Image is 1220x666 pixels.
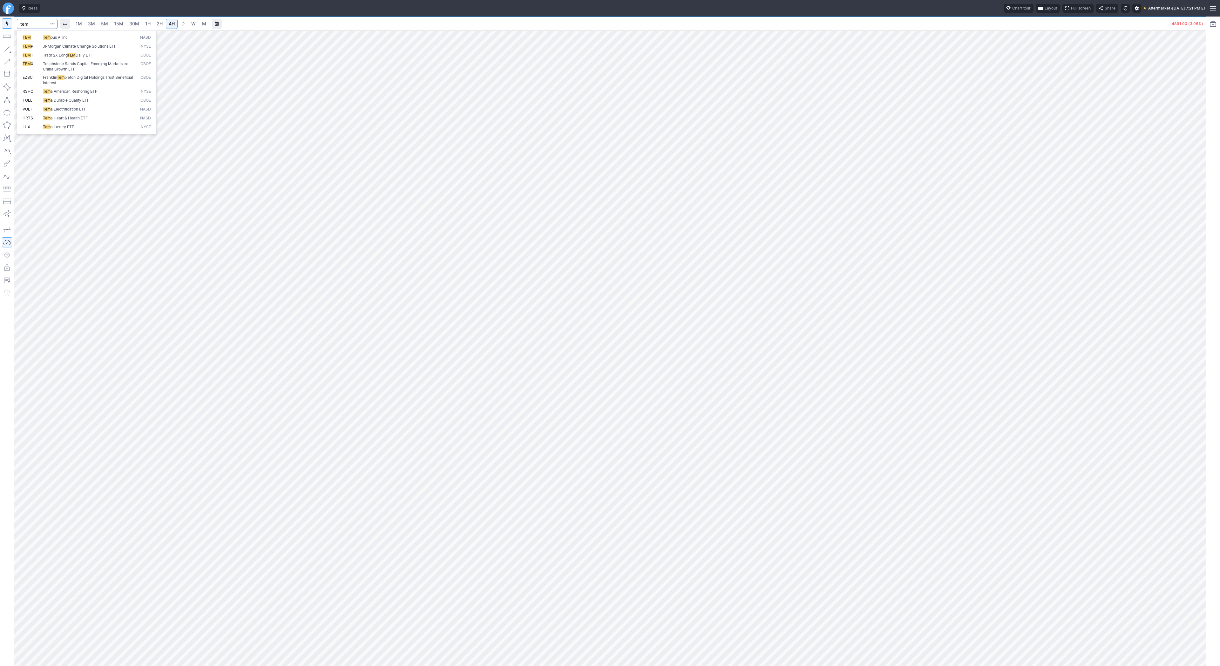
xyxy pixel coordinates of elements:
[23,53,31,57] span: TEM
[2,288,12,298] button: Remove all autosaved drawings
[140,53,151,58] span: CBOE
[43,116,51,120] span: Tem
[23,107,32,111] span: VOLT
[19,4,40,13] button: Ideas
[23,44,31,49] span: TEM
[17,30,157,134] div: Search
[2,225,12,235] button: Drawing mode: Single
[43,75,57,80] span: Franklin
[23,116,33,120] span: HRTS
[154,19,166,29] a: 2H
[2,263,12,273] button: Lock drawings
[1132,4,1141,13] button: Settings
[51,98,89,103] span: a Durable Quality ETF
[191,21,196,26] span: W
[23,98,32,103] span: TOLL
[1004,4,1034,13] button: Chart tour
[73,19,85,29] a: 1M
[23,75,33,80] span: EZBC
[2,31,12,41] button: Measure
[43,53,67,57] span: Tradr 2X Long
[43,44,116,49] span: JPMorgan Climate Change Solutions ETF
[181,21,185,26] span: D
[43,35,51,40] span: Tem
[43,61,130,71] span: Touchstone Sands Capital Emerging Markets ex-China Growth ETF
[43,98,51,103] span: Tem
[57,75,64,80] span: Tem
[51,124,74,129] span: a Luxury ETF
[145,21,151,26] span: 1H
[178,19,188,29] a: D
[2,69,12,79] button: Rectangle
[2,184,12,194] button: Fibonacci retracements
[23,124,30,129] span: LUX
[3,3,14,14] a: Finviz.com
[1071,5,1091,11] span: Full screen
[2,171,12,181] button: Elliott waves
[2,145,12,156] button: Text
[111,19,126,29] a: 15M
[1012,5,1031,11] span: Chart tour
[141,44,151,49] span: NYSE
[1172,5,1206,11] span: [DATE] 7:21 PM ET
[2,107,12,118] button: Ellipse
[1062,4,1094,13] button: Full screen
[1121,4,1130,13] button: Toggle dark mode
[43,124,51,129] span: Tem
[2,133,12,143] button: XABCD
[114,21,123,26] span: 15M
[23,35,31,40] span: TEM
[1036,4,1060,13] button: Layout
[2,95,12,105] button: Triangle
[67,53,76,57] span: TEM
[212,19,222,29] button: Range
[1170,22,1203,26] p: -4891.90 (3.96%)
[51,107,86,111] span: a Electrification ETF
[1208,19,1218,29] button: Portfolio watchlist
[2,44,12,54] button: Line
[98,19,111,29] a: 5M
[140,35,151,40] span: NASD
[2,120,12,130] button: Polygon
[51,35,68,40] span: pus AI Inc
[141,89,151,94] span: NYSE
[23,61,31,66] span: TEM
[140,98,151,103] span: CBOE
[169,21,175,26] span: 4H
[76,21,82,26] span: 1M
[43,107,51,111] span: Tem
[101,21,108,26] span: 5M
[43,75,133,85] span: pleton Digital Holdings Trust Beneficial Interest
[1105,5,1115,11] span: Share
[60,19,70,29] button: Interval
[140,116,151,121] span: NASD
[202,21,206,26] span: M
[141,124,151,130] span: NYSE
[51,89,97,94] span: a American Reshoring ETF
[166,19,178,29] a: 4H
[23,89,33,94] span: RSHO
[142,19,153,29] a: 1H
[199,19,209,29] a: M
[28,5,37,11] span: Ideas
[2,196,12,206] button: Position
[85,19,98,29] a: 3M
[2,158,12,168] button: Brush
[2,82,12,92] button: Rotated rectangle
[31,61,33,66] span: X
[2,237,12,247] button: Drawings Autosave: On
[2,209,12,219] button: Anchored VWAP
[1045,5,1057,11] span: Layout
[2,57,12,67] button: Arrow
[88,21,95,26] span: 3M
[2,275,12,286] button: Add note
[31,53,33,57] span: T
[140,61,151,72] span: CBOE
[31,44,33,49] span: P
[2,250,12,260] button: Hide drawings
[129,21,139,26] span: 30M
[1096,4,1118,13] button: Share
[76,53,93,57] span: Daily ETF
[188,19,199,29] a: W
[157,21,163,26] span: 2H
